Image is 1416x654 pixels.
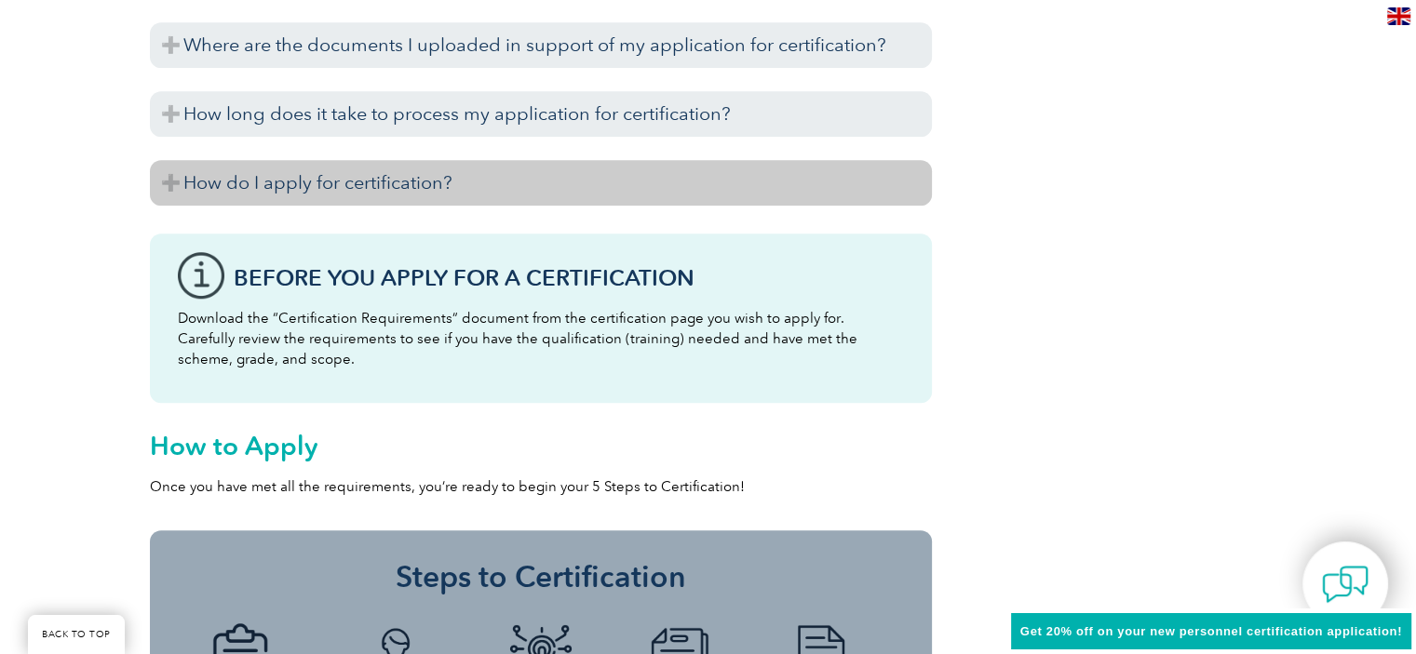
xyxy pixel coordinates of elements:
[150,160,932,206] h3: How do I apply for certification?
[150,22,932,68] h3: Where are the documents I uploaded in support of my application for certification?
[1387,7,1410,25] img: en
[234,266,904,289] h3: Before You Apply For a Certification
[150,91,932,137] h3: How long does it take to process my application for certification?
[1322,561,1369,607] img: contact-chat.png
[150,476,932,497] p: Once you have met all the requirements, you’re ready to begin your 5 Steps to Certification!
[150,431,932,460] h2: How to Apply
[178,308,904,369] p: Download the “Certification Requirements” document from the certification page you wish to apply ...
[28,615,125,654] a: BACK TO TOP
[178,558,904,595] h3: Steps to Certification
[1020,624,1402,638] span: Get 20% off on your new personnel certification application!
